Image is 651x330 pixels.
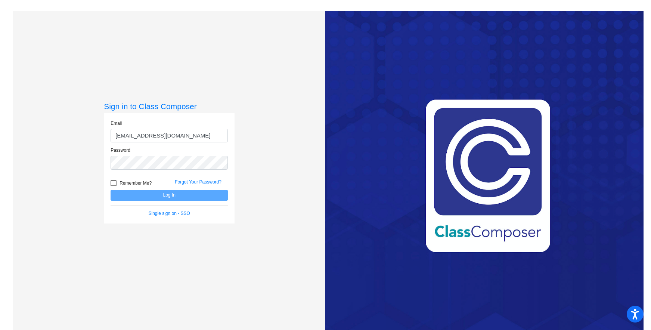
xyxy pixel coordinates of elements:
[148,211,190,216] a: Single sign on - SSO
[111,147,130,154] label: Password
[111,190,228,201] button: Log In
[175,179,221,185] a: Forgot Your Password?
[104,102,235,111] h3: Sign in to Class Composer
[111,120,122,127] label: Email
[120,179,152,188] span: Remember Me?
